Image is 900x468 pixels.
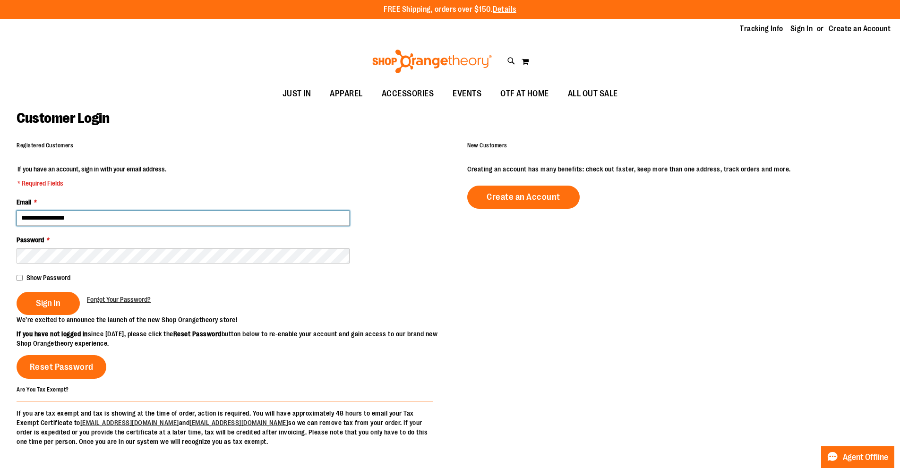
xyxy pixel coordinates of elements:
[500,83,549,104] span: OTF AT HOME
[740,24,783,34] a: Tracking Info
[17,329,450,348] p: since [DATE], please click the button below to re-enable your account and gain access to our bran...
[87,295,151,304] a: Forgot Your Password?
[36,298,60,308] span: Sign In
[17,408,433,446] p: If you are tax exempt and tax is showing at the time of order, action is required. You will have ...
[173,330,222,338] strong: Reset Password
[843,453,888,462] span: Agent Offline
[189,419,288,426] a: [EMAIL_ADDRESS][DOMAIN_NAME]
[17,142,73,149] strong: Registered Customers
[829,24,891,34] a: Create an Account
[17,315,450,324] p: We’re excited to announce the launch of the new Shop Orangetheory store!
[17,330,88,338] strong: If you have not logged in
[26,274,70,281] span: Show Password
[80,419,179,426] a: [EMAIL_ADDRESS][DOMAIN_NAME]
[17,236,44,244] span: Password
[371,50,493,73] img: Shop Orangetheory
[382,83,434,104] span: ACCESSORIES
[384,4,516,15] p: FREE Shipping, orders over $150.
[17,179,166,188] span: * Required Fields
[17,292,80,315] button: Sign In
[821,446,894,468] button: Agent Offline
[493,5,516,14] a: Details
[17,355,106,379] a: Reset Password
[17,110,109,126] span: Customer Login
[17,198,31,206] span: Email
[467,164,883,174] p: Creating an account has many benefits: check out faster, keep more than one address, track orders...
[17,386,69,392] strong: Are You Tax Exempt?
[467,186,580,209] a: Create an Account
[30,362,94,372] span: Reset Password
[283,83,311,104] span: JUST IN
[453,83,481,104] span: EVENTS
[467,142,507,149] strong: New Customers
[330,83,363,104] span: APPAREL
[568,83,618,104] span: ALL OUT SALE
[487,192,560,202] span: Create an Account
[790,24,813,34] a: Sign In
[17,164,167,188] legend: If you have an account, sign in with your email address.
[87,296,151,303] span: Forgot Your Password?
